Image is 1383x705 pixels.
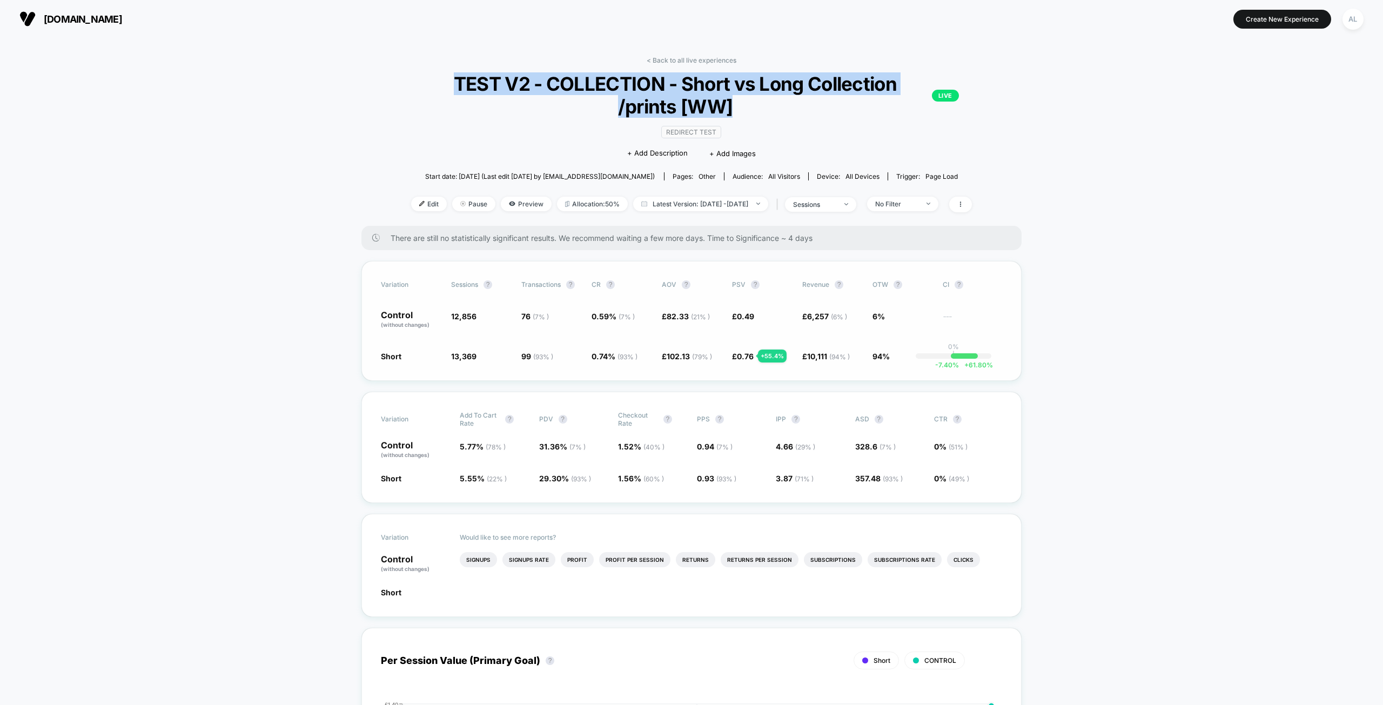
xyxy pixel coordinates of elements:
[716,443,733,451] span: ( 7 % )
[934,474,969,483] span: 0 %
[618,474,664,483] span: 1.56 %
[776,415,786,423] span: IPP
[721,552,798,567] li: Returns Per Session
[381,280,440,289] span: Variation
[795,475,814,483] span: ( 71 % )
[758,350,787,362] div: + 55.4 %
[451,352,476,361] span: 13,369
[381,566,429,572] span: (without changes)
[521,352,553,361] span: 99
[521,312,549,321] span: 76
[732,352,754,361] span: £
[460,552,497,567] li: Signups
[927,203,930,205] img: end
[411,197,447,211] span: Edit
[381,311,440,329] p: Control
[561,552,594,567] li: Profit
[737,312,754,321] span: 0.49
[44,14,122,25] span: [DOMAIN_NAME]
[682,280,690,289] button: ?
[381,441,449,459] p: Control
[795,443,815,451] span: ( 29 % )
[699,172,716,180] span: other
[663,415,672,424] button: ?
[661,126,721,138] span: Redirect Test
[599,552,670,567] li: Profit Per Session
[949,443,968,451] span: ( 51 % )
[948,343,959,351] p: 0%
[452,197,495,211] span: Pause
[835,280,843,289] button: ?
[667,352,712,361] span: 102.13
[1233,10,1331,29] button: Create New Experience
[16,10,125,28] button: [DOMAIN_NAME]
[451,312,476,321] span: 12,856
[697,442,733,451] span: 0.94
[807,312,847,321] span: 6,257
[460,474,507,483] span: 5.55 %
[751,280,760,289] button: ?
[662,312,710,321] span: £
[592,312,635,321] span: 0.59 %
[756,203,760,205] img: end
[381,452,429,458] span: (without changes)
[872,312,885,321] span: 6%
[855,415,869,423] span: ASD
[737,352,754,361] span: 0.76
[874,656,890,664] span: Short
[460,442,506,451] span: 5.77 %
[943,313,1002,329] span: ---
[557,197,628,211] span: Allocation: 50%
[641,201,647,206] img: calendar
[592,352,637,361] span: 0.74 %
[697,474,736,483] span: 0.93
[618,442,664,451] span: 1.52 %
[872,280,932,289] span: OTW
[486,443,506,451] span: ( 78 % )
[692,353,712,361] span: ( 79 % )
[643,475,664,483] span: ( 60 % )
[855,474,903,483] span: 357.48
[676,552,715,567] li: Returns
[381,533,440,541] span: Variation
[667,312,710,321] span: 82.33
[539,474,591,483] span: 29.30 %
[539,442,586,451] span: 31.36 %
[381,555,449,573] p: Control
[804,552,862,567] li: Subscriptions
[932,90,959,102] p: LIVE
[959,361,993,369] span: 61.80 %
[953,415,962,424] button: ?
[19,11,36,27] img: Visually logo
[502,552,555,567] li: Signups Rate
[381,411,440,427] span: Variation
[732,312,754,321] span: £
[733,172,800,180] div: Audience:
[716,475,736,483] span: ( 93 % )
[697,415,710,423] span: PPS
[1339,8,1367,30] button: AL
[566,280,575,289] button: ?
[460,533,1002,541] p: Would like to see more reports?
[855,442,896,451] span: 328.6
[802,352,850,361] span: £
[829,353,850,361] span: ( 94 % )
[934,415,948,423] span: CTR
[774,197,785,212] span: |
[633,197,768,211] span: Latest Version: [DATE] - [DATE]
[606,280,615,289] button: ?
[460,201,466,206] img: end
[381,321,429,328] span: (without changes)
[533,353,553,361] span: ( 93 % )
[894,280,902,289] button: ?
[662,280,676,288] span: AOV
[381,352,401,361] span: Short
[565,201,569,207] img: rebalance
[934,442,968,451] span: 0 %
[875,415,883,424] button: ?
[947,552,980,567] li: Clicks
[925,172,958,180] span: Page Load
[533,313,549,321] span: ( 7 % )
[952,351,955,359] p: |
[419,201,425,206] img: edit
